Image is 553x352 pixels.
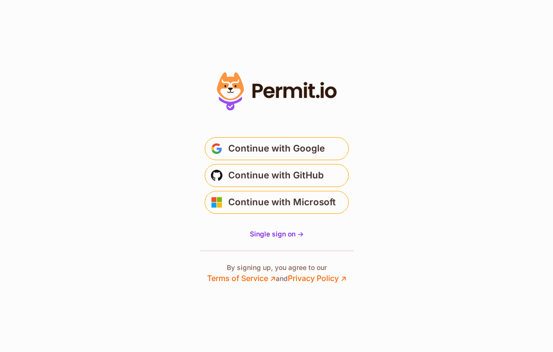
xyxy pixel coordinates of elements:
span: Continue with Microsoft [228,195,336,210]
span: Continue with GitHub [228,168,324,183]
button: Continue with Microsoft [205,191,349,214]
button: Continue with GitHub [205,164,349,187]
a: Single sign on -> [250,229,304,239]
span: Continue with Google [228,141,325,156]
span: Single sign on -> [250,230,304,238]
a: Terms of Service ↗ [207,273,276,283]
p: By signing up, you agree to our and [207,263,346,284]
button: Continue with Google [205,137,349,160]
a: Privacy Policy ↗ [288,273,346,283]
